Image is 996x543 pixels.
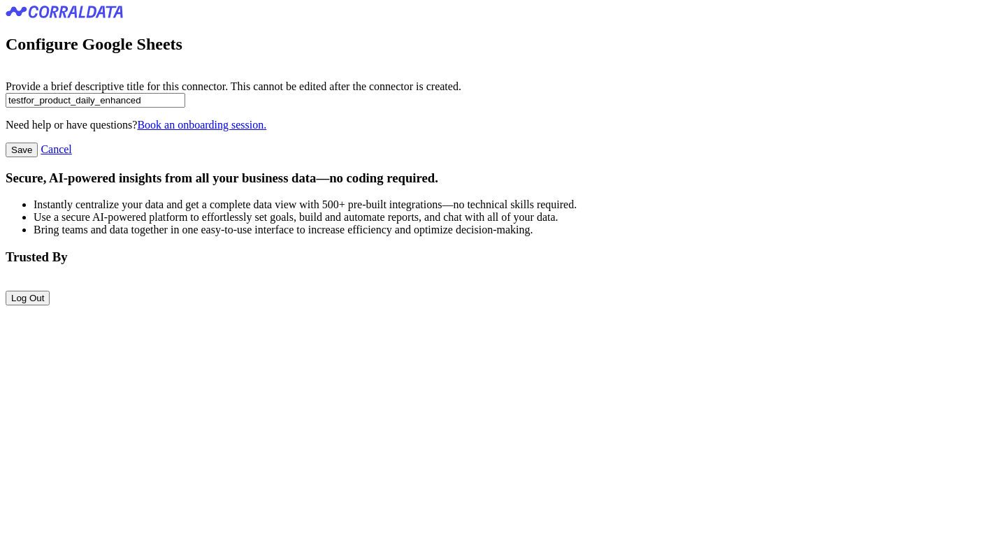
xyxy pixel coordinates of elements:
[6,171,990,186] h3: Secure, AI-powered insights from all your business data—no coding required.
[6,93,185,108] input: Enter title here...
[6,143,38,157] input: Save
[6,80,990,93] div: Provide a brief descriptive title for this connector. This cannot be edited after the connector i...
[137,119,266,131] a: Book an onboarding session.
[34,198,990,211] li: Instantly centralize your data and get a complete data view with 500+ pre-built integrations—no t...
[41,143,71,155] a: Cancel
[6,35,990,54] h2: Configure Google Sheets
[34,224,990,236] li: Bring teams and data together in one easy-to-use interface to increase efficiency and optimize de...
[6,119,990,131] p: Need help or have questions?
[34,211,990,224] li: Use a secure AI-powered platform to effortlessly set goals, build and automate reports, and chat ...
[6,291,50,305] button: Log Out
[6,249,990,265] h3: Trusted By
